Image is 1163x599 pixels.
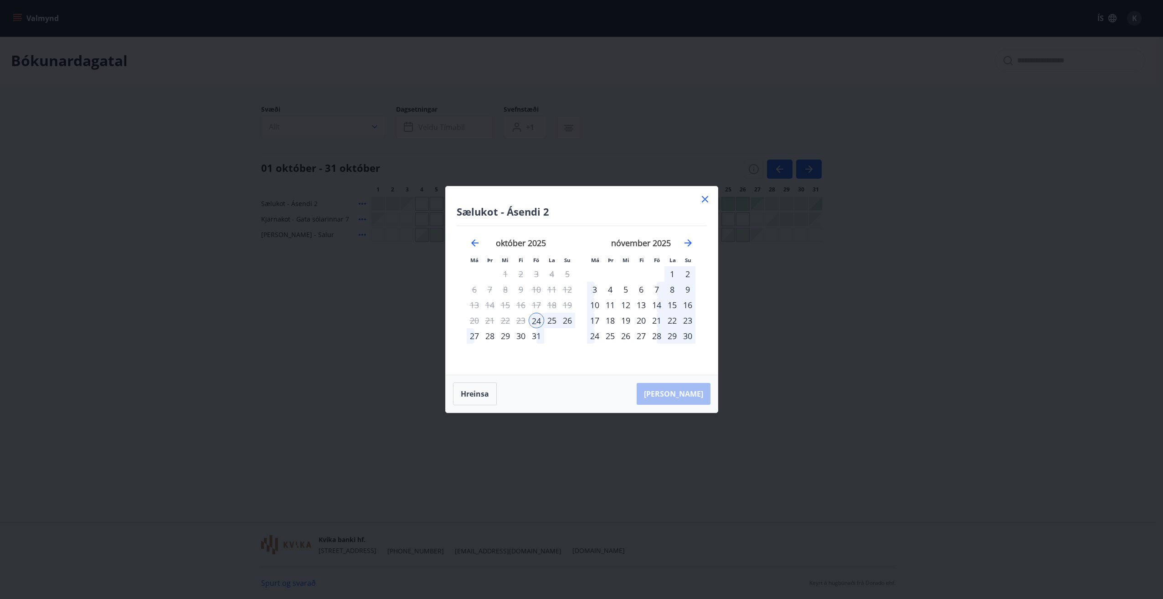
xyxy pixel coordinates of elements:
div: 5 [618,282,633,297]
td: Choose þriðjudagur, 28. október 2025 as your check-out date. It’s available. [482,328,498,344]
td: Choose sunnudagur, 26. október 2025 as your check-out date. It’s available. [560,313,575,328]
small: Þr [487,257,493,263]
div: 27 [467,328,482,344]
td: Choose fimmtudagur, 27. nóvember 2025 as your check-out date. It’s available. [633,328,649,344]
td: Not available. fimmtudagur, 9. október 2025 [513,282,529,297]
div: 17 [587,313,602,328]
div: 11 [602,297,618,313]
div: 24 [529,313,544,328]
td: Choose sunnudagur, 30. nóvember 2025 as your check-out date. It’s available. [680,328,695,344]
td: Choose föstudagur, 31. október 2025 as your check-out date. It’s available. [529,328,544,344]
td: Choose mánudagur, 10. nóvember 2025 as your check-out date. It’s available. [587,297,602,313]
button: Hreinsa [453,382,497,405]
small: Má [591,257,599,263]
td: Choose laugardagur, 25. október 2025 as your check-out date. It’s available. [544,313,560,328]
div: 21 [649,313,664,328]
td: Choose fimmtudagur, 6. nóvember 2025 as your check-out date. It’s available. [633,282,649,297]
div: 19 [618,313,633,328]
div: 4 [602,282,618,297]
small: Fi [519,257,523,263]
div: 20 [633,313,649,328]
td: Not available. föstudagur, 17. október 2025 [529,297,544,313]
div: 23 [680,313,695,328]
small: Su [685,257,691,263]
td: Choose miðvikudagur, 26. nóvember 2025 as your check-out date. It’s available. [618,328,633,344]
div: 26 [560,313,575,328]
small: La [669,257,676,263]
div: 7 [649,282,664,297]
div: Aðeins útritun í boði [529,297,544,313]
td: Choose miðvikudagur, 5. nóvember 2025 as your check-out date. It’s available. [618,282,633,297]
td: Choose föstudagur, 28. nóvember 2025 as your check-out date. It’s available. [649,328,664,344]
div: 25 [602,328,618,344]
small: Mi [623,257,629,263]
div: 8 [664,282,680,297]
div: 18 [602,313,618,328]
div: 29 [498,328,513,344]
td: Choose sunnudagur, 2. nóvember 2025 as your check-out date. It’s available. [680,266,695,282]
td: Choose fimmtudagur, 30. október 2025 as your check-out date. It’s available. [513,328,529,344]
td: Choose þriðjudagur, 4. nóvember 2025 as your check-out date. It’s available. [602,282,618,297]
td: Not available. þriðjudagur, 14. október 2025 [482,297,498,313]
div: 6 [633,282,649,297]
td: Choose miðvikudagur, 19. nóvember 2025 as your check-out date. It’s available. [618,313,633,328]
strong: nóvember 2025 [611,238,671,248]
td: Choose þriðjudagur, 25. nóvember 2025 as your check-out date. It’s available. [602,328,618,344]
small: Mi [502,257,509,263]
td: Not available. miðvikudagur, 8. október 2025 [498,282,513,297]
td: Choose þriðjudagur, 11. nóvember 2025 as your check-out date. It’s available. [602,297,618,313]
td: Choose laugardagur, 22. nóvember 2025 as your check-out date. It’s available. [664,313,680,328]
td: Choose sunnudagur, 9. nóvember 2025 as your check-out date. It’s available. [680,282,695,297]
div: 30 [513,328,529,344]
td: Not available. sunnudagur, 5. október 2025 [560,266,575,282]
small: Fi [639,257,644,263]
td: Choose mánudagur, 27. október 2025 as your check-out date. It’s available. [467,328,482,344]
div: 15 [664,297,680,313]
td: Not available. miðvikudagur, 15. október 2025 [498,297,513,313]
td: Not available. miðvikudagur, 22. október 2025 [498,313,513,328]
div: 28 [482,328,498,344]
td: Not available. laugardagur, 11. október 2025 [544,282,560,297]
div: 24 [587,328,602,344]
td: Choose laugardagur, 8. nóvember 2025 as your check-out date. It’s available. [664,282,680,297]
td: Not available. mánudagur, 6. október 2025 [467,282,482,297]
td: Not available. sunnudagur, 19. október 2025 [560,297,575,313]
td: Not available. fimmtudagur, 2. október 2025 [513,266,529,282]
td: Choose fimmtudagur, 13. nóvember 2025 as your check-out date. It’s available. [633,297,649,313]
div: Aðeins útritun í boði [529,266,544,282]
td: Choose miðvikudagur, 12. nóvember 2025 as your check-out date. It’s available. [618,297,633,313]
div: 28 [649,328,664,344]
td: Not available. þriðjudagur, 21. október 2025 [482,313,498,328]
div: 30 [680,328,695,344]
div: 16 [680,297,695,313]
div: 2 [680,266,695,282]
div: 25 [544,313,560,328]
td: Choose laugardagur, 1. nóvember 2025 as your check-out date. It’s available. [664,266,680,282]
div: 3 [587,282,602,297]
td: Not available. sunnudagur, 12. október 2025 [560,282,575,297]
td: Choose föstudagur, 7. nóvember 2025 as your check-out date. It’s available. [649,282,664,297]
td: Choose þriðjudagur, 18. nóvember 2025 as your check-out date. It’s available. [602,313,618,328]
div: 10 [587,297,602,313]
div: 31 [529,328,544,344]
td: Choose föstudagur, 14. nóvember 2025 as your check-out date. It’s available. [649,297,664,313]
td: Choose mánudagur, 17. nóvember 2025 as your check-out date. It’s available. [587,313,602,328]
td: Selected as start date. föstudagur, 24. október 2025 [529,313,544,328]
td: Choose sunnudagur, 16. nóvember 2025 as your check-out date. It’s available. [680,297,695,313]
td: Not available. föstudagur, 10. október 2025 [529,282,544,297]
div: 22 [664,313,680,328]
div: 12 [618,297,633,313]
td: Choose föstudagur, 21. nóvember 2025 as your check-out date. It’s available. [649,313,664,328]
div: 26 [618,328,633,344]
td: Choose laugardagur, 29. nóvember 2025 as your check-out date. It’s available. [664,328,680,344]
div: Calendar [457,226,707,364]
div: 9 [680,282,695,297]
small: Þr [608,257,613,263]
td: Choose sunnudagur, 23. nóvember 2025 as your check-out date. It’s available. [680,313,695,328]
td: Not available. fimmtudagur, 16. október 2025 [513,297,529,313]
div: 27 [633,328,649,344]
td: Choose mánudagur, 3. nóvember 2025 as your check-out date. It’s available. [587,282,602,297]
div: Aðeins útritun í boði [529,282,544,297]
td: Not available. laugardagur, 4. október 2025 [544,266,560,282]
small: Fö [654,257,660,263]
